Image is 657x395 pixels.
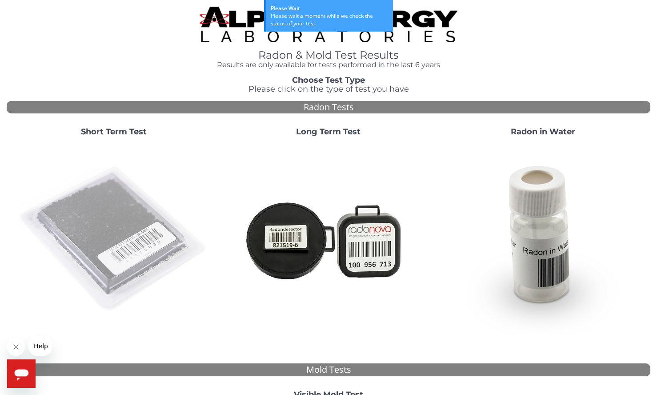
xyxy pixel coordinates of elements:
[448,144,639,335] img: RadoninWater.jpg
[296,127,361,137] strong: Long Term Test
[7,338,25,356] iframe: Close message
[233,144,424,335] img: Radtrak2vsRadtrak3.jpg
[292,75,365,85] strong: Choose Test Type
[28,336,52,356] iframe: Message from company
[7,363,650,376] div: Mold Tests
[271,4,389,12] div: Please Wait
[200,61,457,69] h4: Results are only available for tests performed in the last 6 years
[7,101,650,114] div: Radon Tests
[200,49,457,61] h1: Radon & Mold Test Results
[18,144,209,335] img: ShortTerm.jpg
[200,7,457,42] img: TightCrop.jpg
[7,359,36,388] iframe: Button to launch messaging window
[511,127,575,137] strong: Radon in Water
[248,84,409,94] span: Please click on the type of test you have
[81,127,147,137] strong: Short Term Test
[271,12,389,27] div: Please wait a moment while we check the status of your test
